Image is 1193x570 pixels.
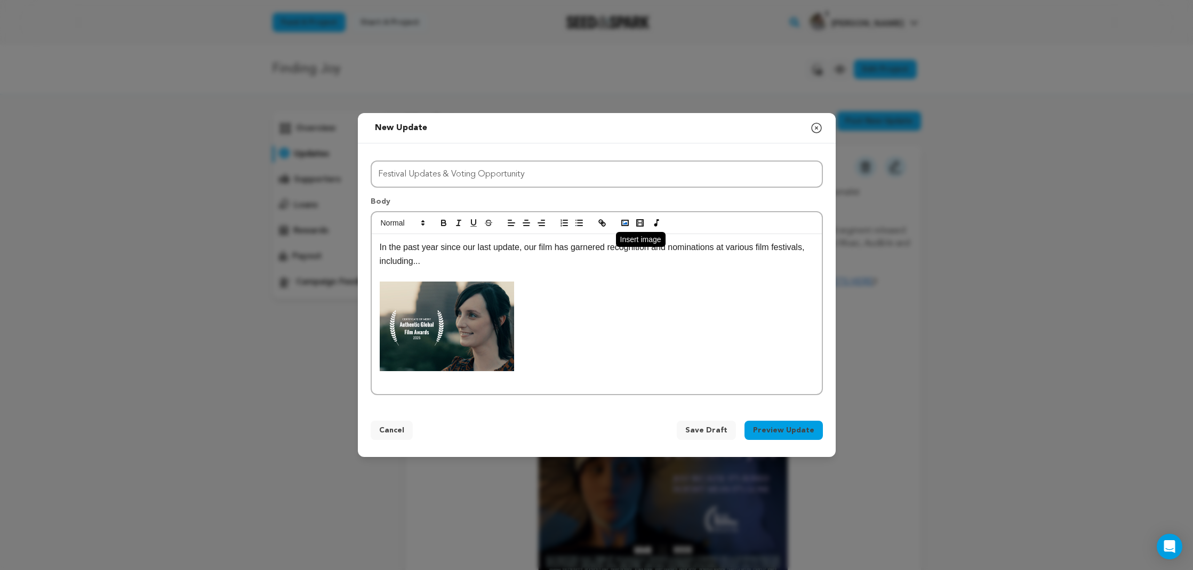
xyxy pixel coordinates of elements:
[375,124,427,132] span: New update
[677,421,736,440] button: Save Draft
[744,421,823,440] button: Preview Update
[371,196,823,211] p: Body
[380,240,814,268] p: In the past year since our last update, our film has garnered recognition and nominations at vari...
[685,425,727,436] span: Save Draft
[380,282,514,371] img: 1758593916-17%20-%20Finding%20Joy_Authentic%20Global%20Film%20Awards.jpg
[371,160,823,188] input: Title
[371,421,413,440] button: Cancel
[1157,534,1182,559] div: Open Intercom Messenger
